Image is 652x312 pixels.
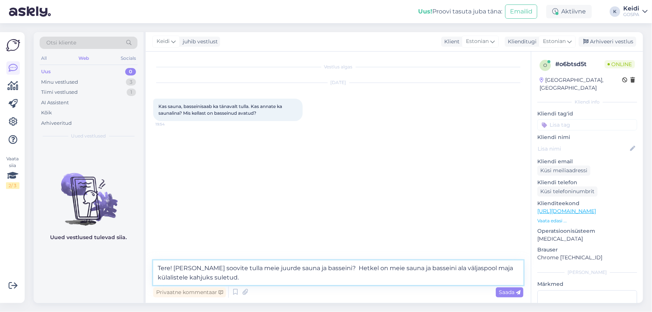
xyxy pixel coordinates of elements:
[418,7,502,16] div: Proovi tasuta juba täna:
[543,37,566,46] span: Estonian
[50,234,127,241] p: Uued vestlused tulevad siia.
[153,79,523,86] div: [DATE]
[610,6,620,17] div: K
[546,5,592,18] div: Aktiivne
[127,89,136,96] div: 1
[40,53,48,63] div: All
[537,246,637,254] p: Brauser
[441,38,460,46] div: Klient
[555,60,605,69] div: # o6btsd5t
[157,37,170,46] span: Keidi
[537,166,590,176] div: Küsi meiliaadressi
[623,6,648,18] a: KeidiGOSPA
[579,37,636,47] div: Arhiveeri vestlus
[537,99,637,105] div: Kliendi info
[537,179,637,186] p: Kliendi telefon
[537,217,637,224] p: Vaata edasi ...
[538,145,628,153] input: Lisa nimi
[537,254,637,262] p: Chrome [TECHNICAL_ID]
[41,89,78,96] div: Tiimi vestlused
[6,38,20,52] img: Askly Logo
[153,287,226,297] div: Privaatne kommentaar
[41,99,69,106] div: AI Assistent
[505,38,537,46] div: Klienditugi
[155,121,183,127] span: 19:54
[34,160,143,227] img: No chats
[537,269,637,276] div: [PERSON_NAME]
[537,186,597,197] div: Küsi telefoninumbrit
[540,76,622,92] div: [GEOGRAPHIC_DATA], [GEOGRAPHIC_DATA]
[125,68,136,75] div: 0
[537,208,596,214] a: [URL][DOMAIN_NAME]
[126,78,136,86] div: 3
[537,235,637,243] p: [MEDICAL_DATA]
[623,6,639,12] div: Keidi
[119,53,137,63] div: Socials
[537,227,637,235] p: Operatsioonisüsteem
[153,64,523,70] div: Vestlus algas
[537,119,637,130] input: Lisa tag
[6,182,19,189] div: 2 / 3
[537,280,637,288] p: Märkmed
[537,110,637,118] p: Kliendi tag'id
[499,289,520,296] span: Saada
[418,8,432,15] b: Uus!
[71,133,106,139] span: Uued vestlused
[537,133,637,141] p: Kliendi nimi
[158,104,283,116] span: Kas sauna, basseinisaab ka tänavalt tulla. Kas annate ka saunalina? Mis kellast on basseinud avatud?
[41,78,78,86] div: Minu vestlused
[41,68,51,75] div: Uus
[537,200,637,207] p: Klienditeekond
[41,120,72,127] div: Arhiveeritud
[180,38,218,46] div: juhib vestlust
[605,60,635,68] span: Online
[153,260,523,285] textarea: Tere! [PERSON_NAME] soovite tulla meie juurde sauna ja basseini? Hetkel on meie sauna ja basseini...
[46,39,76,47] span: Otsi kliente
[543,62,547,68] span: o
[505,4,537,19] button: Emailid
[466,37,489,46] span: Estonian
[623,12,639,18] div: GOSPA
[537,158,637,166] p: Kliendi email
[41,109,52,117] div: Kõik
[6,155,19,189] div: Vaata siia
[77,53,90,63] div: Web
